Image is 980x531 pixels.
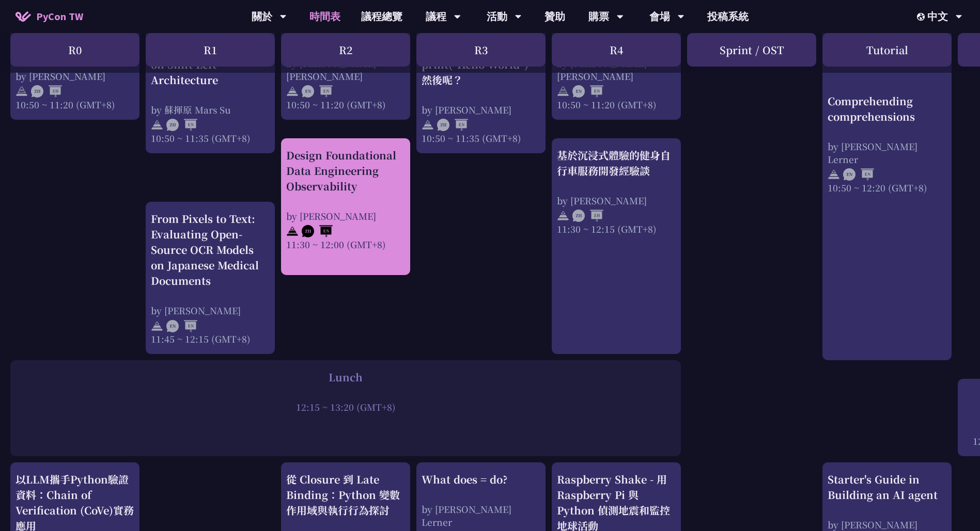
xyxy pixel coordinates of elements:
div: Sprint / OST [687,33,816,67]
div: R1 [146,33,275,67]
a: Design Foundational Data Engineering Observability by [PERSON_NAME] 11:30 ~ 12:00 (GMT+8) [286,148,405,266]
div: R2 [281,33,410,67]
img: ENEN.5a408d1.svg [572,85,603,98]
div: R3 [416,33,546,67]
div: 10:50 ~ 12:20 (GMT+8) [828,181,946,194]
img: ZHZH.38617ef.svg [31,85,62,98]
div: What does = do? [422,472,540,487]
div: 10:50 ~ 11:20 (GMT+8) [557,98,676,111]
div: 10:50 ~ 11:35 (GMT+8) [422,132,540,144]
img: ENEN.5a408d1.svg [302,85,333,98]
a: From Pixels to Text: Evaluating Open-Source OCR Models on Japanese Medical Documents by [PERSON_N... [151,211,270,345]
img: ENEN.5a408d1.svg [166,320,197,332]
img: svg+xml;base64,PHN2ZyB4bWxucz0iaHR0cDovL3d3dy53My5vcmcvMjAwMC9zdmciIHdpZHRoPSIyNCIgaGVpZ2h0PSIyNC... [286,85,299,98]
div: by 蘇揮原 Mars Su [151,103,270,116]
div: 10:50 ~ 11:20 (GMT+8) [286,98,405,111]
div: by [PERSON_NAME] [286,210,405,222]
div: R0 [10,33,139,67]
img: ZHEN.371966e.svg [302,225,333,237]
div: 11:45 ~ 12:15 (GMT+8) [151,332,270,345]
div: 11:30 ~ 12:15 (GMT+8) [557,222,676,235]
a: 基於沉浸式體驗的健身自行車服務開發經驗談 by [PERSON_NAME] 11:30 ~ 12:15 (GMT+8) [557,148,676,345]
img: svg+xml;base64,PHN2ZyB4bWxucz0iaHR0cDovL3d3dy53My5vcmcvMjAwMC9zdmciIHdpZHRoPSIyNCIgaGVpZ2h0PSIyNC... [557,210,569,222]
img: svg+xml;base64,PHN2ZyB4bWxucz0iaHR0cDovL3d3dy53My5vcmcvMjAwMC9zdmciIHdpZHRoPSIyNCIgaGVpZ2h0PSIyNC... [422,119,434,132]
div: 11:30 ~ 12:00 (GMT+8) [286,238,405,251]
div: R4 [552,33,681,67]
div: 從 Closure 到 Late Binding：Python 變數作用域與執行行為探討 [286,472,405,518]
img: svg+xml;base64,PHN2ZyB4bWxucz0iaHR0cDovL3d3dy53My5vcmcvMjAwMC9zdmciIHdpZHRoPSIyNCIgaGVpZ2h0PSIyNC... [286,225,299,237]
div: by [PERSON_NAME] Lerner [422,503,540,528]
div: From Pixels to Text: Evaluating Open-Source OCR Models on Japanese Medical Documents [151,211,270,288]
img: ZHZH.38617ef.svg [572,210,603,222]
div: by [PERSON_NAME] Lerner [828,139,946,165]
div: by [PERSON_NAME] [557,194,676,207]
div: by [PERSON_NAME] [151,304,270,317]
div: Design Foundational Data Engineering Observability [286,148,405,194]
div: 10:50 ~ 11:20 (GMT+8) [15,98,134,111]
div: Starter's Guide in Building an AI agent [828,472,946,503]
div: Lunch [15,369,676,385]
img: ENEN.5a408d1.svg [843,168,874,181]
div: 基於沉浸式體驗的健身自行車服務開發經驗談 [557,148,676,179]
div: Comprehending comprehensions [828,93,946,124]
span: PyCon TW [36,9,83,24]
img: ZHEN.371966e.svg [437,119,468,132]
div: by [PERSON_NAME] [15,70,134,83]
div: 10:50 ~ 11:35 (GMT+8) [151,132,270,144]
img: svg+xml;base64,PHN2ZyB4bWxucz0iaHR0cDovL3d3dy53My5vcmcvMjAwMC9zdmciIHdpZHRoPSIyNCIgaGVpZ2h0PSIyNC... [151,119,163,132]
div: by [PERSON_NAME] [828,518,946,531]
a: PyCon TW [5,4,94,29]
img: Home icon of PyCon TW 2025 [15,11,31,22]
img: Locale Icon [917,13,927,21]
div: by [PERSON_NAME] [422,103,540,116]
img: svg+xml;base64,PHN2ZyB4bWxucz0iaHR0cDovL3d3dy53My5vcmcvMjAwMC9zdmciIHdpZHRoPSIyNCIgaGVpZ2h0PSIyNC... [15,85,28,98]
img: svg+xml;base64,PHN2ZyB4bWxucz0iaHR0cDovL3d3dy53My5vcmcvMjAwMC9zdmciIHdpZHRoPSIyNCIgaGVpZ2h0PSIyNC... [557,85,569,98]
div: Tutorial [822,33,952,67]
div: 12:15 ~ 13:20 (GMT+8) [15,400,676,413]
img: svg+xml;base64,PHN2ZyB4bWxucz0iaHR0cDovL3d3dy53My5vcmcvMjAwMC9zdmciIHdpZHRoPSIyNCIgaGVpZ2h0PSIyNC... [828,168,840,181]
img: svg+xml;base64,PHN2ZyB4bWxucz0iaHR0cDovL3d3dy53My5vcmcvMjAwMC9zdmciIHdpZHRoPSIyNCIgaGVpZ2h0PSIyNC... [151,320,163,332]
img: ZHEN.371966e.svg [166,119,197,132]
